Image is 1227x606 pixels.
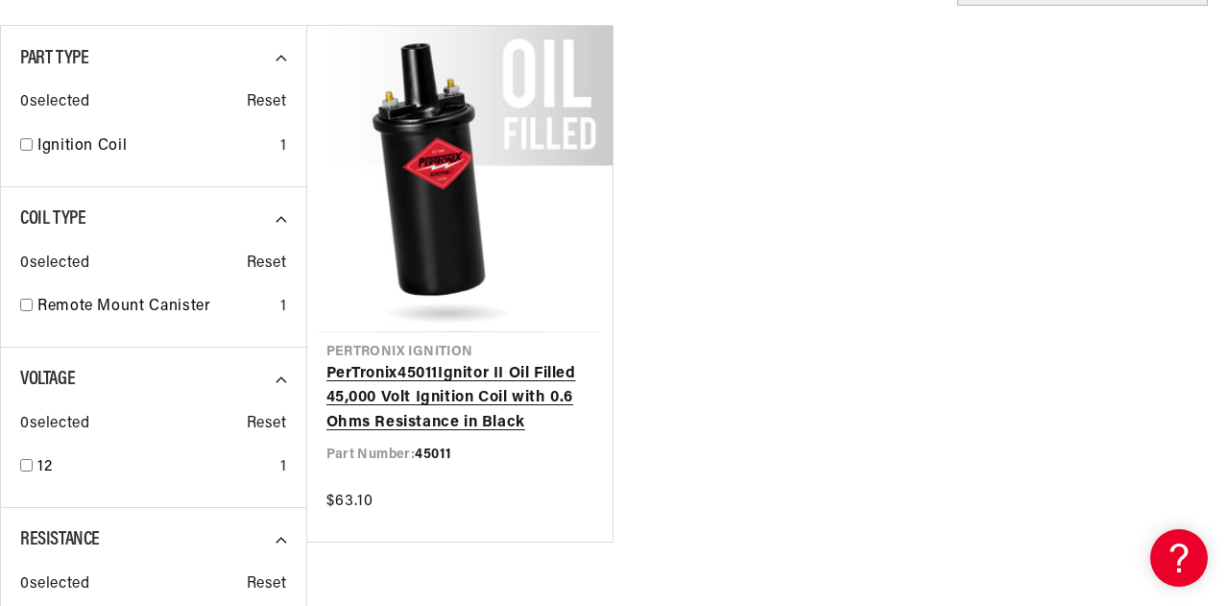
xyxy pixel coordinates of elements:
div: 1 [280,295,287,320]
div: 1 [280,134,287,159]
span: Reset [247,412,287,437]
span: Resistance [20,530,100,549]
div: 1 [280,455,287,480]
a: PerTronix45011Ignitor II Oil Filled 45,000 Volt Ignition Coil with 0.6 Ohms Resistance in Black [326,362,594,436]
span: Reset [247,252,287,277]
span: 0 selected [20,252,89,277]
a: Remote Mount Canister [37,295,273,320]
span: 0 selected [20,412,89,437]
span: Part Type [20,49,88,68]
span: Voltage [20,370,75,389]
span: Reset [247,572,287,597]
a: 12 [37,455,273,480]
span: Coil Type [20,209,85,229]
span: 0 selected [20,572,89,597]
span: 0 selected [20,90,89,115]
span: Reset [247,90,287,115]
a: Ignition Coil [37,134,273,159]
